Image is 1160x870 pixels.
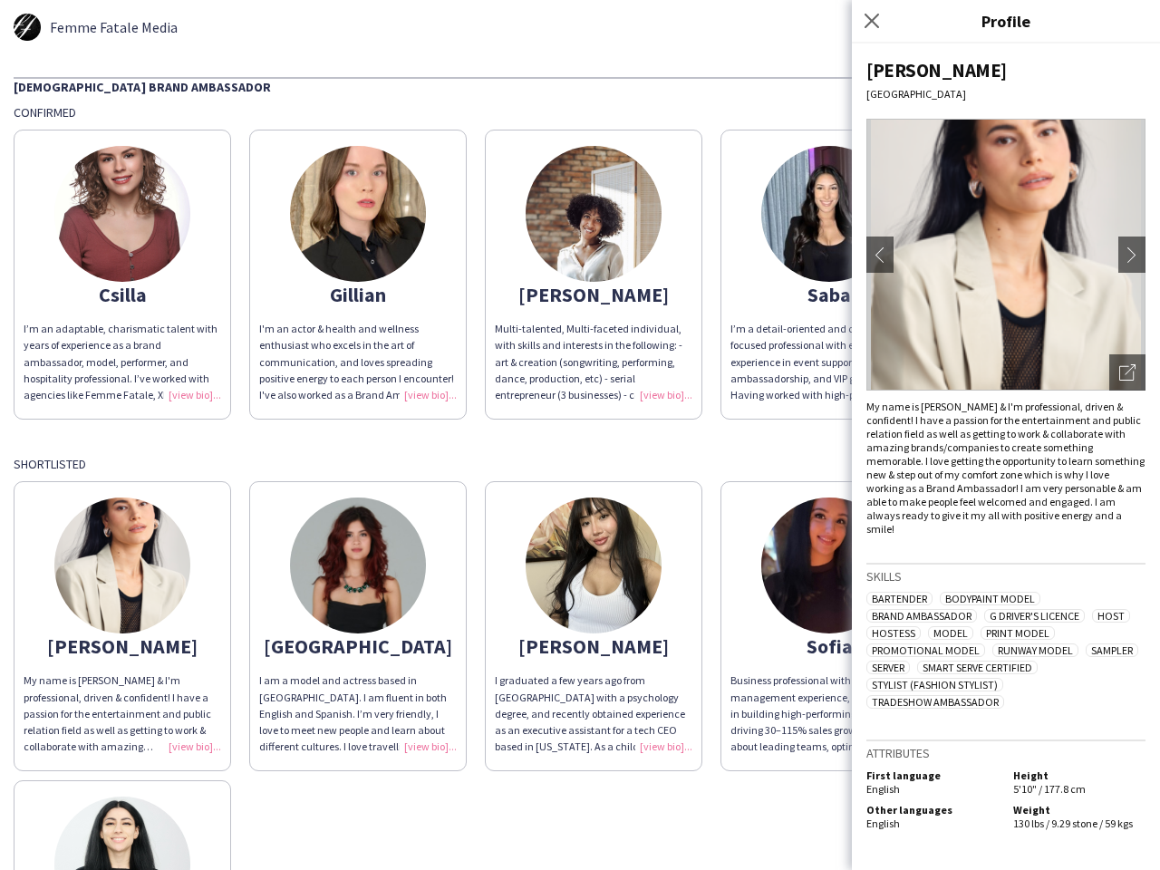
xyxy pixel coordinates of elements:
div: I am a model and actress based in [GEOGRAPHIC_DATA]. I am fluent in both English and Spanish. I’m... [259,672,457,755]
div: [DEMOGRAPHIC_DATA] Brand Ambassador [14,77,1146,95]
div: I graduated a few years ago from [GEOGRAPHIC_DATA] with a psychology degree, and recently obtaine... [495,672,692,755]
div: [PERSON_NAME] [495,286,692,303]
img: thumb-ccd8f9e4-34f5-45c6-b702-e2d621c1b25d.jpg [526,146,662,282]
div: My name is [PERSON_NAME] & I'm professional, driven & confident! I have a passion for the enterta... [24,672,221,755]
span: Bodypaint Model [940,592,1040,605]
div: Business professional with over a decade of management experience, award-winning in building high... [730,672,928,755]
h3: Attributes [866,745,1145,761]
span: Host [1092,609,1130,623]
div: Shortlisted [14,456,1146,472]
div: I’m a detail-oriented and customer-focused professional with extensive experience in event suppor... [730,321,928,403]
img: thumb-4404051c-6014-4609-84ce-abbf3c8e62f3.jpg [761,498,897,633]
span: Print Model [981,626,1055,640]
div: Csilla [24,286,221,303]
h5: First language [866,768,999,782]
img: thumb-5d261e8036265.jpg [14,14,41,41]
span: Runway Model [992,643,1078,657]
span: Femme Fatale Media [50,19,178,35]
div: I’m an adaptable, charismatic talent with years of experience as a brand ambassador, model, perfo... [24,321,221,403]
img: thumb-68a7447e5e02d.png [54,498,190,633]
div: Multi-talented, Multi-faceted individual, with skills and interests in the following: - art & cre... [495,321,692,403]
span: English [866,782,900,796]
img: thumb-687557a3ccd97.jpg [761,146,897,282]
div: Saba [730,286,928,303]
img: thumb-35fa3feb-fcf2-430b-b907-b0b90241f34d.jpg [290,498,426,633]
img: thumb-4ef09eab-5109-47b9-bb7f-77f7103c1f44.jpg [526,498,662,633]
span: I'm an actor & health and wellness enthusiast who excels in the art of communication, and loves s... [259,322,455,434]
h3: Profile [852,9,1160,33]
span: Server [866,661,910,674]
div: [PERSON_NAME] [866,58,1145,82]
div: [GEOGRAPHIC_DATA] [866,87,1145,101]
h5: Height [1013,768,1145,782]
img: Crew avatar or photo [866,119,1145,391]
span: Tradeshow Ambassador [866,695,1004,709]
img: thumb-526dc572-1bf3-40d4-a38a-5d3a078f091f.jpg [54,146,190,282]
h5: Weight [1013,803,1145,817]
span: Stylist (Fashion Stylist) [866,678,1003,691]
span: Model [928,626,973,640]
div: Open photos pop-in [1109,354,1145,391]
h5: Other languages [866,803,999,817]
div: Gillian [259,286,457,303]
span: Hostess [866,626,921,640]
div: [PERSON_NAME] [24,638,221,654]
div: Confirmed [14,104,1146,121]
span: Brand Ambassador [866,609,977,623]
span: G Driver's Licence [984,609,1085,623]
div: [PERSON_NAME] [495,638,692,654]
div: My name is [PERSON_NAME] & I'm professional, driven & confident! I have a passion for the enterta... [866,400,1145,536]
span: 5'10" / 177.8 cm [1013,782,1086,796]
div: [GEOGRAPHIC_DATA] [259,638,457,654]
h3: Skills [866,568,1145,585]
img: thumb-686ed2b01dae5.jpeg [290,146,426,282]
span: Promotional Model [866,643,985,657]
span: Bartender [866,592,933,605]
span: Smart Serve Certified [917,661,1038,674]
div: Sofia [730,638,928,654]
span: 130 lbs / 9.29 stone / 59 kgs [1013,817,1133,830]
span: Sampler [1086,643,1138,657]
span: English [866,817,900,830]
